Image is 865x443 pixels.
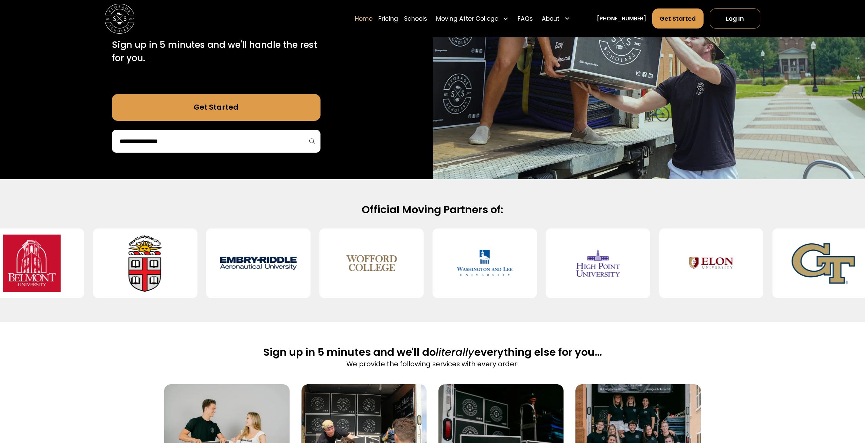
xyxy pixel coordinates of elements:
[112,38,321,65] p: Sign up in 5 minutes and we'll handle the rest for you.
[445,235,525,292] img: Washington and Lee University
[597,15,646,22] a: [PHONE_NUMBER]
[652,8,704,29] a: Get Started
[671,235,751,292] img: Elon University
[433,8,512,29] div: Moving After College
[105,4,135,34] a: home
[784,235,865,292] img: Georgia Tech
[539,8,573,29] div: About
[378,8,398,29] a: Pricing
[710,8,760,29] a: Log In
[263,359,602,369] p: We provide the following services with every order!
[518,8,533,29] a: FAQs
[436,345,474,359] span: literally
[105,235,186,292] img: Brown
[355,8,373,29] a: Home
[436,14,498,23] div: Moving After College
[194,203,671,217] h2: Official Moving Partners of:
[105,4,135,34] img: Storage Scholars main logo
[218,235,299,292] img: Embry–Riddle Aeronautical University (Daytona Beach)
[263,346,602,359] h2: Sign up in 5 minutes and we'll do everything else for you...
[331,235,412,292] img: Wofford College
[542,14,559,23] div: About
[558,235,638,292] img: High Point University
[112,94,321,121] a: Get Started
[404,8,427,29] a: Schools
